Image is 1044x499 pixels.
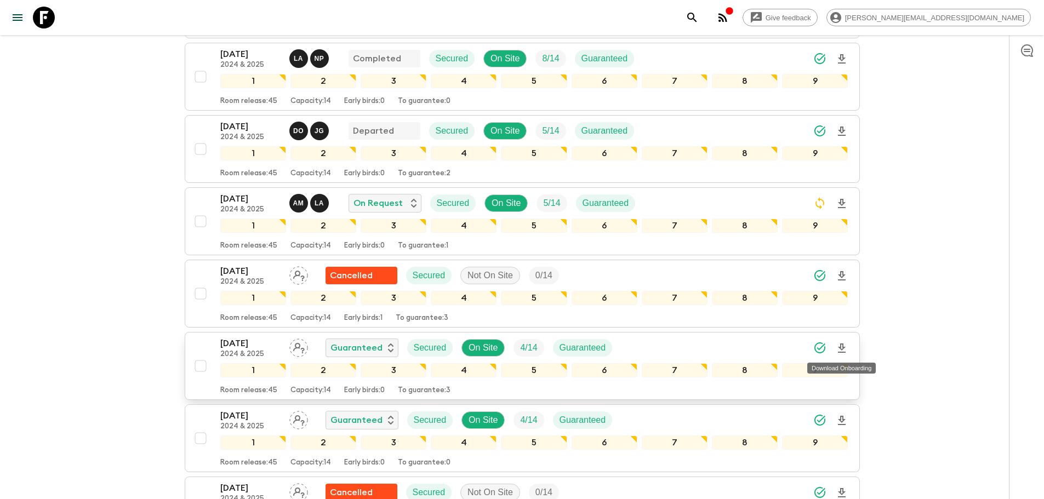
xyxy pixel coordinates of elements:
[543,197,560,210] p: 5 / 14
[469,341,498,354] p: On Site
[185,404,860,472] button: [DATE]2024 & 2025Assign pack leaderGuaranteedSecuredOn SiteTrip FillGuaranteed123456789Room relea...
[642,146,708,160] div: 7
[430,194,476,212] div: Secured
[290,458,331,467] p: Capacity: 14
[330,269,373,282] p: Cancelled
[290,386,331,395] p: Capacity: 14
[220,133,281,142] p: 2024 & 2025
[353,197,403,210] p: On Request
[469,414,498,427] p: On Site
[220,363,286,377] div: 1
[398,169,450,178] p: To guarantee: 2
[220,192,281,205] p: [DATE]
[396,314,448,323] p: To guarantee: 3
[835,269,848,283] svg: Download Onboarding
[712,74,778,88] div: 8
[535,50,566,67] div: Trip Fill
[760,14,817,22] span: Give feedback
[839,14,1030,22] span: [PERSON_NAME][EMAIL_ADDRESS][DOMAIN_NAME]
[501,363,567,377] div: 5
[835,342,848,355] svg: Download Onboarding
[406,267,452,284] div: Secured
[826,9,1031,26] div: [PERSON_NAME][EMAIL_ADDRESS][DOMAIN_NAME]
[413,486,446,499] p: Secured
[535,269,552,282] p: 0 / 14
[220,435,286,450] div: 1
[220,61,281,70] p: 2024 & 2025
[642,435,708,450] div: 7
[289,342,308,351] span: Assign pack leader
[290,242,331,250] p: Capacity: 14
[353,52,401,65] p: Completed
[220,169,277,178] p: Room release: 45
[361,291,426,305] div: 3
[326,267,397,284] div: Flash Pack cancellation
[501,219,567,233] div: 5
[813,486,826,499] svg: Synced Successfully
[398,97,450,106] p: To guarantee: 0
[220,350,281,359] p: 2024 & 2025
[782,363,848,377] div: 9
[220,74,286,88] div: 1
[220,337,281,350] p: [DATE]
[220,409,281,422] p: [DATE]
[642,291,708,305] div: 7
[220,422,281,431] p: 2024 & 2025
[330,341,383,354] p: Guaranteed
[807,363,876,374] div: Download Onboarding
[514,411,544,429] div: Trip Fill
[501,146,567,160] div: 5
[290,363,356,377] div: 2
[407,411,453,429] div: Secured
[743,9,818,26] a: Give feedback
[572,74,637,88] div: 6
[407,339,453,357] div: Secured
[431,219,497,233] div: 4
[782,291,848,305] div: 9
[289,197,331,206] span: Alex Manzaba - Mainland, Luis Altamirano - Galapagos
[835,125,848,138] svg: Download Onboarding
[220,97,277,106] p: Room release: 45
[437,197,470,210] p: Secured
[220,314,277,323] p: Room release: 45
[330,414,383,427] p: Guaranteed
[535,122,566,140] div: Trip Fill
[353,124,394,137] p: Departed
[712,435,778,450] div: 8
[436,52,469,65] p: Secured
[361,435,426,450] div: 3
[529,267,559,284] div: Trip Fill
[490,124,520,137] p: On Site
[290,146,356,160] div: 2
[220,146,286,160] div: 1
[431,74,497,88] div: 4
[483,50,527,67] div: On Site
[220,242,277,250] p: Room release: 45
[467,486,513,499] p: Not On Site
[712,291,778,305] div: 8
[501,435,567,450] div: 5
[431,146,497,160] div: 4
[289,53,331,61] span: Luis Altamirano - Galapagos, Natalia Pesantes - Mainland
[461,411,505,429] div: On Site
[185,187,860,255] button: [DATE]2024 & 2025Alex Manzaba - Mainland, Luis Altamirano - GalapagosOn RequestSecuredOn SiteTrip...
[490,52,520,65] p: On Site
[782,435,848,450] div: 9
[414,341,447,354] p: Secured
[431,435,497,450] div: 4
[501,291,567,305] div: 5
[289,125,331,134] span: David Ortiz, John Garate
[344,242,385,250] p: Early birds: 0
[398,386,450,395] p: To guarantee: 3
[572,363,637,377] div: 6
[289,269,308,278] span: Assign pack leader
[712,146,778,160] div: 8
[642,363,708,377] div: 7
[429,50,475,67] div: Secured
[344,314,383,323] p: Early birds: 1
[220,386,277,395] p: Room release: 45
[484,194,528,212] div: On Site
[414,414,447,427] p: Secured
[572,435,637,450] div: 6
[483,122,527,140] div: On Site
